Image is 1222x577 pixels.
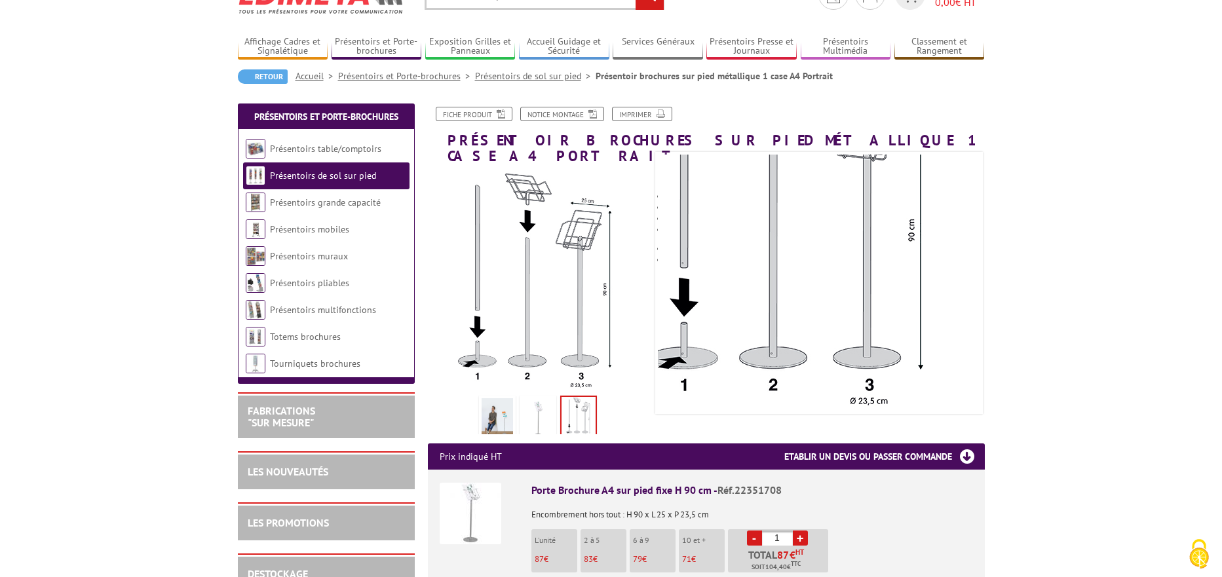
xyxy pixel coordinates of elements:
[254,111,398,122] a: Présentoirs et Porte-brochures
[332,36,422,58] a: Présentoirs et Porte-brochures
[482,398,513,439] img: porte_brochure_a4_sur_pied_fixe_h90cm_22351708_mise_en_scene.jpg
[248,465,328,478] a: LES NOUVEAUTÉS
[475,70,596,82] a: Présentoirs de sol sur pied
[894,36,985,58] a: Classement et Rangement
[246,300,265,320] img: Présentoirs multifonctions
[535,555,577,564] p: €
[584,553,593,565] span: 83
[535,536,577,545] p: L'unité
[1176,532,1222,577] button: Cookies (fenêtre modale)
[717,483,782,496] span: Réf.22351708
[531,483,973,498] div: Porte Brochure A4 sur pied fixe H 90 cm -
[238,69,288,84] a: Retour
[270,196,381,208] a: Présentoirs grande capacité
[791,560,801,567] sup: TTC
[584,555,626,564] p: €
[731,549,828,572] p: Total
[801,36,891,58] a: Présentoirs Multimédia
[246,246,265,266] img: Présentoirs muraux
[428,170,649,391] img: 22351708_dessin.jpg
[765,562,787,572] span: 104,40
[238,36,328,58] a: Affichage Cadres et Signalétique
[612,107,672,121] a: Imprimer
[270,331,341,343] a: Totems brochures
[440,483,501,544] img: Porte Brochure A4 sur pied fixe H 90 cm
[270,358,360,369] a: Tourniquets brochures
[633,536,676,545] p: 6 à 9
[633,553,642,565] span: 79
[270,277,349,289] a: Présentoirs pliables
[682,553,691,565] span: 71
[425,36,516,58] a: Exposition Grilles et Panneaux
[520,107,604,121] a: Notice Montage
[440,443,502,470] p: Prix indiqué HT
[596,18,989,411] img: 22351708_dessin.jpg
[633,555,676,564] p: €
[706,36,797,58] a: Présentoirs Presse et Journaux
[248,404,315,429] a: FABRICATIONS"Sur Mesure"
[793,530,808,546] a: +
[747,530,762,546] a: -
[270,143,381,155] a: Présentoirs table/comptoirs
[270,223,349,235] a: Présentoirs mobiles
[777,549,790,560] span: 87
[338,70,475,82] a: Présentoirs et Porte-brochures
[246,273,265,293] img: Présentoirs pliables
[531,501,973,519] p: Encombrement hors tout : H 90 x L 25 x P 23,5 cm
[270,304,376,316] a: Présentoirs multifonctions
[613,36,703,58] a: Services Généraux
[584,536,626,545] p: 2 à 5
[246,139,265,158] img: Présentoirs table/comptoirs
[270,250,348,262] a: Présentoirs muraux
[296,70,338,82] a: Accueil
[795,548,804,557] sup: HT
[246,166,265,185] img: Présentoirs de sol sur pied
[246,327,265,346] img: Totems brochures
[522,398,554,439] img: presentoirs_brochures_22351708_1.jpg
[418,107,995,164] h1: Présentoir brochures sur pied métallique 1 case A4 Portrait
[596,69,833,83] li: Présentoir brochures sur pied métallique 1 case A4 Portrait
[246,193,265,212] img: Présentoirs grande capacité
[246,354,265,373] img: Tourniquets brochures
[682,555,725,564] p: €
[562,397,596,437] img: 22351708_dessin.jpg
[246,219,265,239] img: Présentoirs mobiles
[270,170,376,181] a: Présentoirs de sol sur pied
[784,443,985,470] h3: Etablir un devis ou passer commande
[436,107,512,121] a: Fiche produit
[790,549,795,560] span: €
[752,562,801,572] span: Soit €
[682,536,725,545] p: 10 et +
[535,553,544,565] span: 87
[519,36,609,58] a: Accueil Guidage et Sécurité
[248,516,329,529] a: LES PROMOTIONS
[1183,538,1215,570] img: Cookies (fenêtre modale)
